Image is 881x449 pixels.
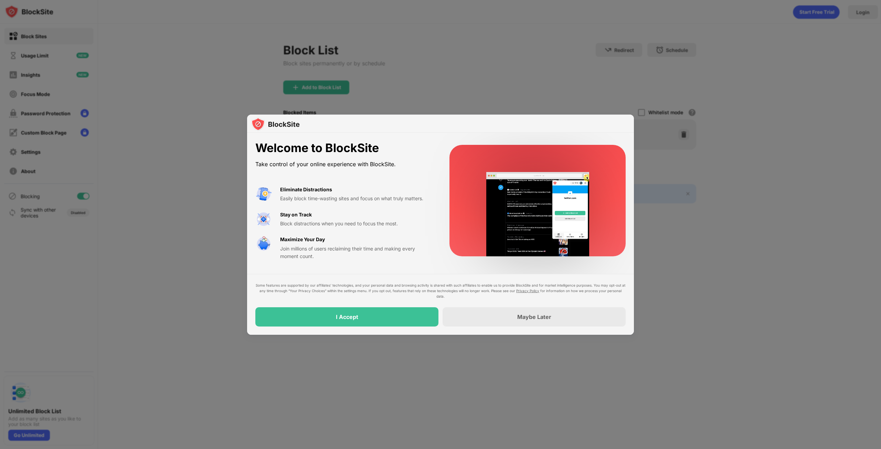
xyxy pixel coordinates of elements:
div: Maybe Later [517,313,551,320]
div: I Accept [336,313,358,320]
div: Take control of your online experience with BlockSite. [255,159,433,169]
img: value-avoid-distractions.svg [255,186,272,202]
div: Stay on Track [280,211,312,218]
div: Eliminate Distractions [280,186,332,193]
div: Block distractions when you need to focus the most. [280,220,433,227]
div: Join millions of users reclaiming their time and making every moment count. [280,245,433,260]
img: value-focus.svg [255,211,272,227]
img: logo-blocksite.svg [251,117,300,131]
div: Maximize Your Day [280,236,325,243]
div: Easily block time-wasting sites and focus on what truly matters. [280,195,433,202]
div: Some features are supported by our affiliates’ technologies, and your personal data and browsing ... [255,282,626,299]
img: value-safe-time.svg [255,236,272,252]
a: Privacy Policy [516,289,539,293]
div: Welcome to BlockSite [255,141,433,155]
